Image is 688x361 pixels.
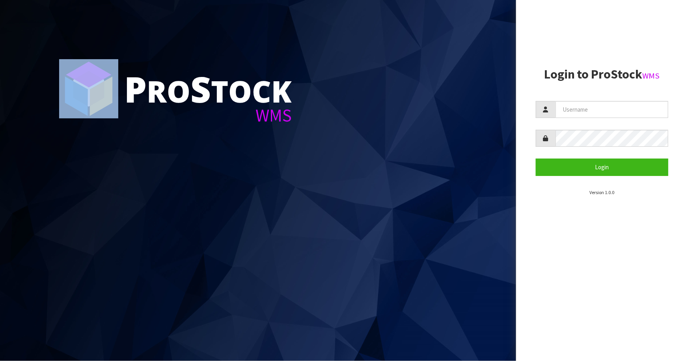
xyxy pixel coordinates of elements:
input: Username [556,101,668,118]
img: ProStock Cube [59,59,118,118]
h2: Login to ProStock [536,67,668,81]
div: ro tock [124,71,292,107]
small: Version 1.0.0 [589,189,614,195]
span: S [190,65,211,113]
div: WMS [124,107,292,124]
small: WMS [643,71,660,81]
span: P [124,65,147,113]
button: Login [536,159,668,176]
